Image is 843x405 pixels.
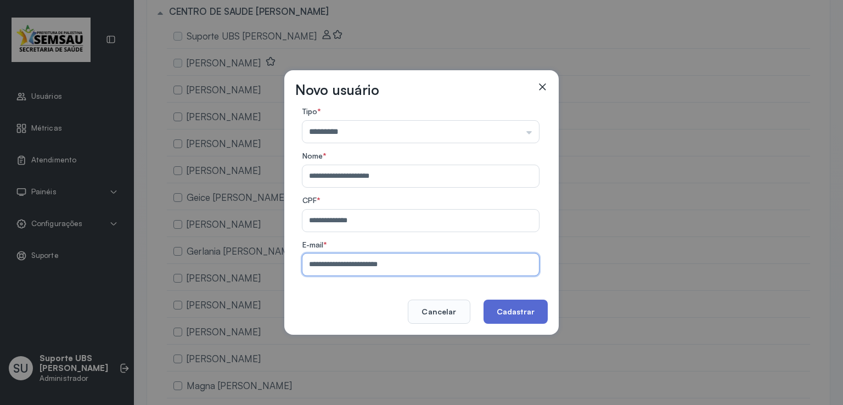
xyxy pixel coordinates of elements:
[302,106,317,116] span: Tipo
[302,151,323,160] span: Nome
[295,81,379,98] h3: Novo usuário
[484,300,548,324] button: Cadastrar
[302,195,317,205] span: CPF
[302,240,324,249] span: E-mail
[408,300,470,324] button: Cancelar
